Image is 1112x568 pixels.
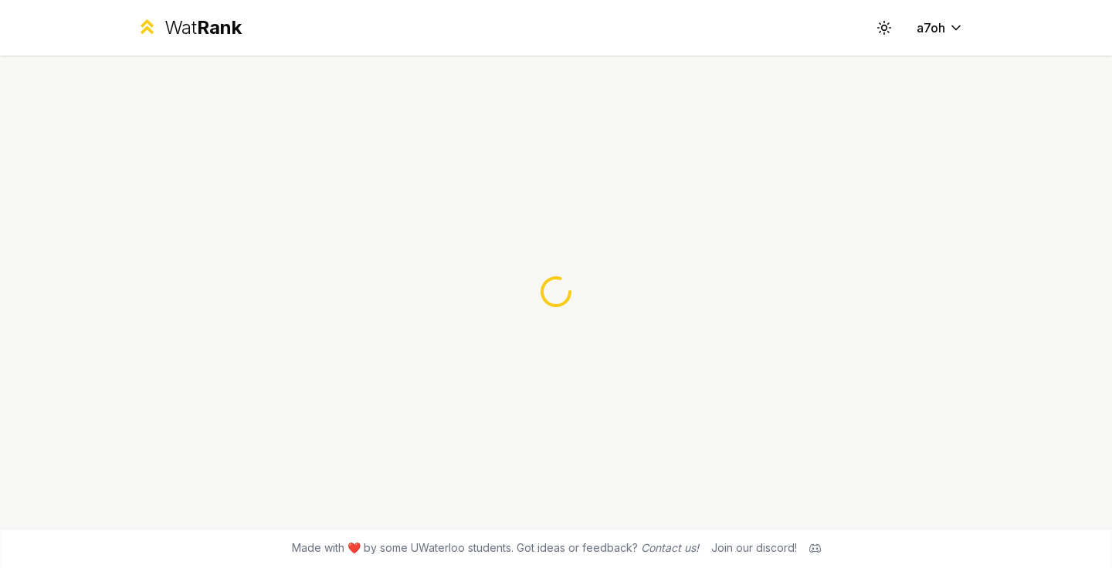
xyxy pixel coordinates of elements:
[917,19,945,37] span: a7oh
[292,540,699,556] span: Made with ❤️ by some UWaterloo students. Got ideas or feedback?
[641,541,699,554] a: Contact us!
[164,15,242,40] div: Wat
[197,16,242,39] span: Rank
[711,540,797,556] div: Join our discord!
[136,15,242,40] a: WatRank
[904,14,976,42] button: a7oh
